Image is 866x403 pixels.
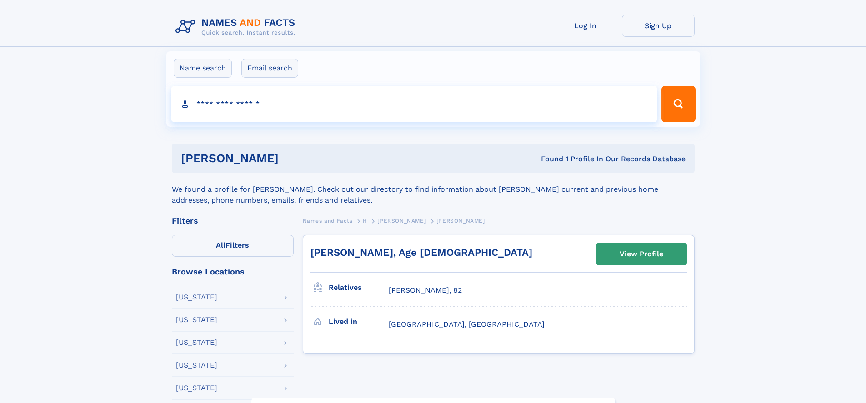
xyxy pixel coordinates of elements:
span: H [363,218,367,224]
h3: Lived in [329,314,389,329]
label: Filters [172,235,294,257]
div: [US_STATE] [176,339,217,346]
div: We found a profile for [PERSON_NAME]. Check out our directory to find information about [PERSON_N... [172,173,695,206]
a: View Profile [596,243,686,265]
a: [PERSON_NAME] [377,215,426,226]
span: [PERSON_NAME] [377,218,426,224]
h1: [PERSON_NAME] [181,153,410,164]
span: [GEOGRAPHIC_DATA], [GEOGRAPHIC_DATA] [389,320,545,328]
div: [US_STATE] [176,362,217,369]
span: [PERSON_NAME] [436,218,485,224]
div: View Profile [620,244,663,264]
a: Sign Up [622,15,695,37]
a: Log In [549,15,622,37]
span: All [216,241,225,249]
button: Search Button [661,86,695,122]
div: Found 1 Profile In Our Records Database [410,154,686,164]
div: [US_STATE] [176,316,217,323]
input: search input [171,86,658,122]
a: Names and Facts [303,215,353,226]
a: H [363,215,367,226]
div: Filters [172,217,294,225]
div: Browse Locations [172,268,294,276]
div: [US_STATE] [176,384,217,392]
label: Email search [241,59,298,78]
a: [PERSON_NAME], Age [DEMOGRAPHIC_DATA] [310,247,532,258]
a: [PERSON_NAME], 82 [389,285,462,295]
h3: Relatives [329,280,389,295]
div: [US_STATE] [176,294,217,301]
img: Logo Names and Facts [172,15,303,39]
label: Name search [174,59,232,78]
